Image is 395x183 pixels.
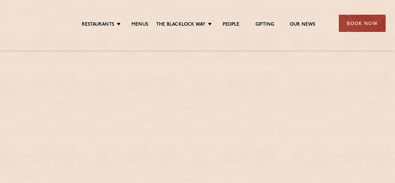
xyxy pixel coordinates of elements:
a: People [223,22,239,28]
img: svg%3E [9,6,62,41]
a: Restaurants [82,22,114,28]
a: Our News [290,22,316,28]
a: Gifting [255,22,274,28]
a: Menus [131,22,148,28]
a: The Blacklock Way [156,22,205,28]
div: Book Now [339,15,386,32]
